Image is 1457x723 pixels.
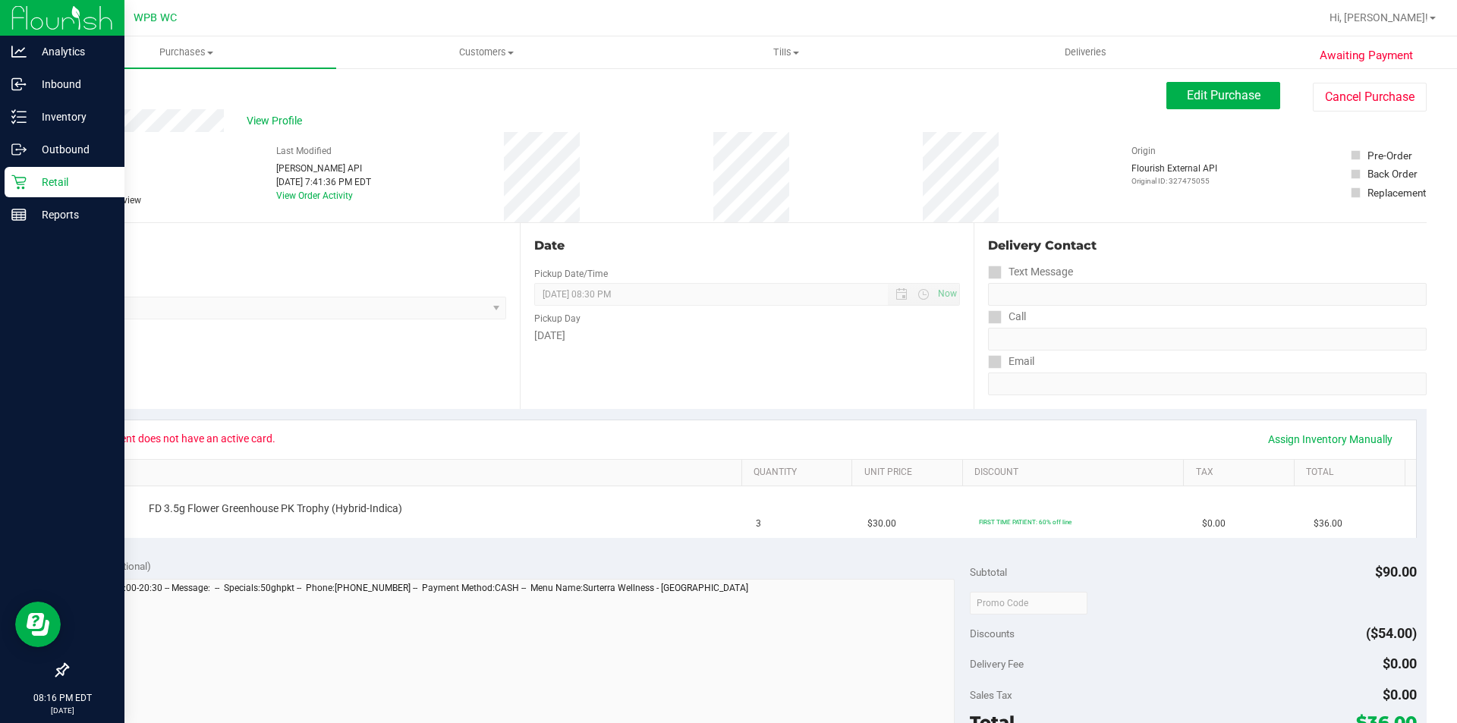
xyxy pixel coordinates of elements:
[276,190,353,201] a: View Order Activity
[36,46,336,59] span: Purchases
[90,467,735,479] a: SKU
[276,162,371,175] div: [PERSON_NAME] API
[636,36,936,68] a: Tills
[970,592,1087,615] input: Promo Code
[936,36,1235,68] a: Deliveries
[1258,426,1402,452] a: Assign Inventory Manually
[974,467,1178,479] a: Discount
[1320,47,1413,64] span: Awaiting Payment
[1383,687,1417,703] span: $0.00
[1314,517,1342,531] span: $36.00
[27,108,118,126] p: Inventory
[27,173,118,191] p: Retail
[970,658,1024,670] span: Delivery Fee
[336,36,636,68] a: Customers
[11,77,27,92] inline-svg: Inbound
[134,11,177,24] span: WPB WC
[970,689,1012,701] span: Sales Tax
[1131,144,1156,158] label: Origin
[988,328,1427,350] input: Format: (999) 999-9999
[67,237,506,255] div: Location
[1330,11,1428,24] span: Hi, [PERSON_NAME]!
[970,566,1007,578] span: Subtotal
[27,140,118,159] p: Outbound
[637,46,935,59] span: Tills
[1367,166,1418,181] div: Back Order
[1131,175,1217,187] p: Original ID: 327475055
[92,426,285,451] span: Patient does not have an active card.
[1313,83,1427,112] button: Cancel Purchase
[988,283,1427,306] input: Format: (999) 999-9999
[534,328,959,344] div: [DATE]
[247,113,307,129] span: View Profile
[11,142,27,157] inline-svg: Outbound
[27,206,118,224] p: Reports
[11,207,27,222] inline-svg: Reports
[1166,82,1280,109] button: Edit Purchase
[1306,467,1399,479] a: Total
[337,46,635,59] span: Customers
[7,691,118,705] p: 08:16 PM EDT
[276,144,332,158] label: Last Modified
[15,602,61,647] iframe: Resource center
[36,36,336,68] a: Purchases
[1187,88,1260,102] span: Edit Purchase
[1383,655,1417,671] span: $0.00
[988,261,1073,283] label: Text Message
[867,517,896,531] span: $30.00
[988,306,1026,328] label: Call
[756,517,761,531] span: 3
[988,350,1034,373] label: Email
[864,467,957,479] a: Unit Price
[1375,564,1417,580] span: $90.00
[149,501,402,516] span: FD 3.5g Flower Greenhouse PK Trophy (Hybrid-Indica)
[1366,625,1417,641] span: ($54.00)
[1131,162,1217,187] div: Flourish External API
[1202,517,1226,531] span: $0.00
[534,312,581,325] label: Pickup Day
[1367,185,1426,200] div: Replacement
[1367,148,1412,163] div: Pre-Order
[1196,467,1289,479] a: Tax
[11,109,27,124] inline-svg: Inventory
[988,237,1427,255] div: Delivery Contact
[11,174,27,190] inline-svg: Retail
[1044,46,1127,59] span: Deliveries
[27,75,118,93] p: Inbound
[970,620,1015,647] span: Discounts
[27,42,118,61] p: Analytics
[11,44,27,59] inline-svg: Analytics
[534,237,959,255] div: Date
[276,175,371,189] div: [DATE] 7:41:36 PM EDT
[754,467,846,479] a: Quantity
[534,267,608,281] label: Pickup Date/Time
[7,705,118,716] p: [DATE]
[979,518,1072,526] span: FIRST TIME PATIENT: 60% off line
